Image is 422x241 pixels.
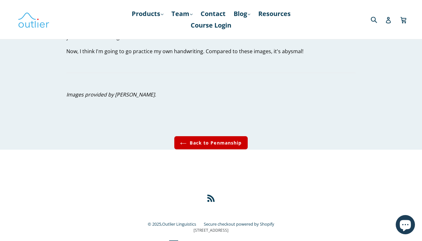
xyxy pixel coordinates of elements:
p: [STREET_ADDRESS] [37,228,386,233]
i: Images provided by [PERSON_NAME]. [66,91,156,98]
a: Team [168,8,196,20]
inbox-online-store-chat: Shopify online store chat [394,215,417,236]
a: Outlier Linguistics [162,221,196,227]
p: Now, I think I'm going to go practice my own handwriting. Compared to these images, it's abysmal! [66,47,356,55]
input: Search [369,13,387,26]
a: Resources [255,8,294,20]
a: Contact [197,8,229,20]
img: Outlier Linguistics [18,10,50,29]
a: Back to Penmanship [174,136,248,150]
small: © 2025, [148,221,203,227]
a: Course Login [187,20,235,31]
a: Secure checkout powered by Shopify [204,221,274,227]
a: Blog [230,8,253,20]
a: Products [128,8,167,20]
